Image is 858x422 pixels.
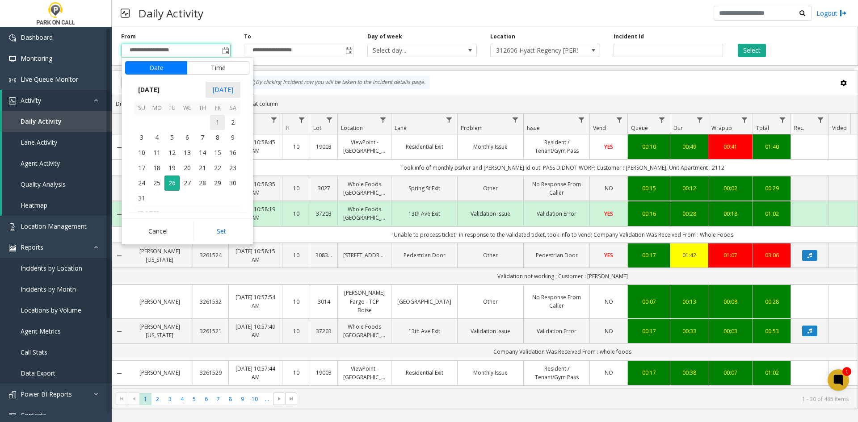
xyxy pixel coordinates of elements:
[840,8,847,18] img: logout
[195,145,210,160] span: 14
[21,411,46,419] span: Contacts
[112,144,126,151] a: Collapse Details
[132,247,187,264] a: [PERSON_NAME][US_STATE]
[9,391,16,398] img: 'icon'
[225,175,240,191] span: 30
[164,130,180,145] span: 5
[164,393,176,405] span: Page 3
[529,138,584,155] a: Resident / Tenant/Gym Pass
[633,184,665,192] a: 00:15
[225,101,240,115] th: Sa
[395,124,407,132] span: Lane
[224,393,236,405] span: Page 8
[9,97,16,104] img: 'icon'
[397,368,452,377] a: Residential Exit
[595,142,622,151] a: YES
[397,142,452,151] a: Residential Exit
[21,264,82,272] span: Incidents by Location
[288,184,304,192] a: 10
[225,145,240,160] span: 16
[9,76,16,84] img: 'icon'
[605,369,613,376] span: NO
[112,96,858,112] div: Drag a column header and drop it here to group by that column
[21,306,81,314] span: Locations by Volume
[149,145,164,160] td: Monday, August 11, 2025
[21,75,78,84] span: Live Queue Monitor
[9,412,16,419] img: 'icon'
[296,114,308,126] a: H Filter Menu
[198,368,223,377] a: 3261529
[633,251,665,259] a: 00:17
[343,251,386,259] a: [STREET_ADDRESS]
[758,251,785,259] a: 03:06
[711,124,732,132] span: Wrapup
[234,138,277,155] a: [DATE] 10:58:45 AM
[343,288,386,314] a: [PERSON_NAME] Fargo - TCP Boise
[758,327,785,335] div: 00:53
[288,297,304,306] a: 10
[343,205,386,222] a: Whole Foods [GEOGRAPHIC_DATA]
[756,124,769,132] span: Total
[315,297,332,306] a: 3014
[210,175,225,191] span: 29
[21,369,55,377] span: Data Export
[676,327,702,335] a: 00:33
[605,184,613,192] span: NO
[195,160,210,175] span: 21
[443,114,455,126] a: Lane Filter Menu
[343,322,386,339] a: Whole Foods [GEOGRAPHIC_DATA]
[234,247,277,264] a: [DATE] 10:58:15 AM
[210,115,225,130] span: 1
[134,101,149,115] th: Su
[595,297,622,306] a: NO
[758,368,785,377] a: 01:02
[225,160,240,175] span: 23
[576,114,588,126] a: Issue Filter Menu
[758,297,785,306] a: 00:28
[343,180,386,197] a: Whole Foods [GEOGRAPHIC_DATA]
[220,44,230,57] span: Toggle popup
[268,114,280,126] a: Date Filter Menu
[633,142,665,151] div: 00:10
[21,54,52,63] span: Monitoring
[164,101,180,115] th: Tu
[714,368,747,377] a: 00:07
[633,368,665,377] a: 00:17
[210,160,225,175] td: Friday, August 22, 2025
[180,145,195,160] span: 13
[134,191,149,206] span: 31
[288,251,304,259] a: 10
[368,44,455,57] span: Select day...
[529,209,584,218] a: Validation Error
[112,370,126,377] a: Collapse Details
[112,328,126,335] a: Collapse Details
[198,297,223,306] a: 3261532
[134,175,149,191] td: Sunday, August 24, 2025
[225,145,240,160] td: Saturday, August 16, 2025
[285,393,297,405] span: Go to the last page
[125,221,191,241] button: Cancel
[198,327,223,335] a: 3261521
[149,175,164,191] span: 25
[21,222,87,230] span: Location Management
[463,251,518,259] a: Other
[315,251,332,259] a: 308301
[149,160,164,175] span: 18
[595,327,622,335] a: NO
[633,297,665,306] div: 00:07
[132,297,187,306] a: [PERSON_NAME]
[463,327,518,335] a: Validation Issue
[21,117,62,125] span: Daily Activity
[21,390,72,398] span: Power BI Reports
[676,297,702,306] div: 00:13
[21,285,76,293] span: Incidents by Month
[758,209,785,218] div: 01:02
[739,114,751,126] a: Wrapup Filter Menu
[605,327,613,335] span: NO
[714,142,747,151] div: 00:41
[225,175,240,191] td: Saturday, August 30, 2025
[315,184,332,192] a: 3027
[604,143,613,150] span: YES
[225,130,240,145] span: 9
[714,297,747,306] a: 00:08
